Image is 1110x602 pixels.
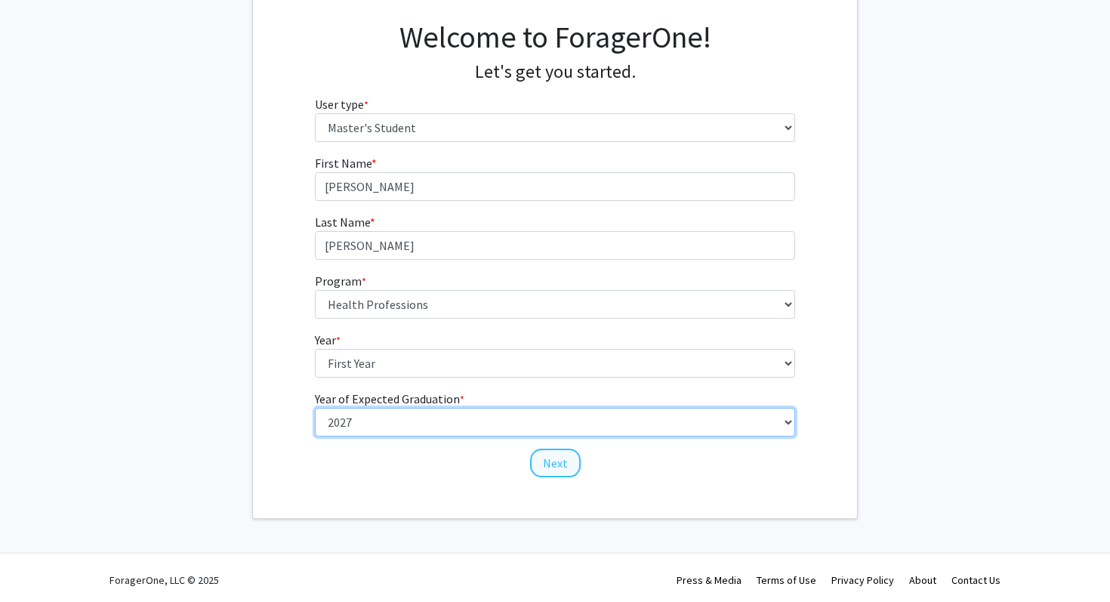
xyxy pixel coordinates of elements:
[951,573,1001,587] a: Contact Us
[11,534,64,591] iframe: Chat
[831,573,894,587] a: Privacy Policy
[315,272,366,290] label: Program
[909,573,936,587] a: About
[757,573,816,587] a: Terms of Use
[315,61,796,83] h4: Let's get you started.
[315,331,341,349] label: Year
[315,19,796,55] h1: Welcome to ForagerOne!
[315,95,368,113] label: User type
[677,573,742,587] a: Press & Media
[315,156,372,171] span: First Name
[315,215,370,230] span: Last Name
[315,390,464,408] label: Year of Expected Graduation
[530,449,581,477] button: Next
